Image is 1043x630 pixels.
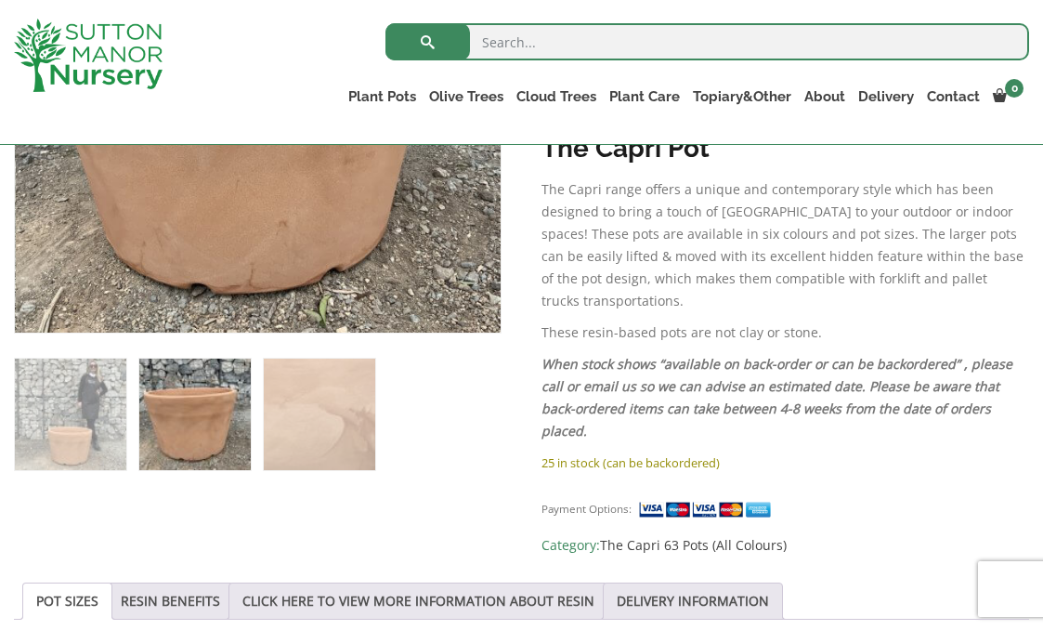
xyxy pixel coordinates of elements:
[36,584,98,619] a: POT SIZES
[852,84,920,110] a: Delivery
[541,355,1012,440] em: When stock shows “available on back-order or can be backordered” , please call or email us so we ...
[603,84,686,110] a: Plant Care
[342,84,423,110] a: Plant Pots
[121,584,220,619] a: RESIN BENEFITS
[638,500,777,519] img: payment supported
[1005,79,1023,98] span: 0
[600,536,787,554] a: The Capri 63 Pots (All Colours)
[541,452,1029,474] p: 25 in stock (can be backordered)
[920,84,986,110] a: Contact
[541,178,1029,312] p: The Capri range offers a unique and contemporary style which has been designed to bring a touch o...
[242,584,594,619] a: CLICK HERE TO VIEW MORE INFORMATION ABOUT RESIN
[798,84,852,110] a: About
[541,133,710,164] strong: The Capri Pot
[139,359,251,470] img: The Capri Pot 63 Colour Terracotta - Image 2
[541,322,1029,344] p: These resin-based pots are not clay or stone.
[385,23,1029,60] input: Search...
[264,359,375,470] img: The Capri Pot 63 Colour Terracotta - Image 3
[423,84,510,110] a: Olive Trees
[686,84,798,110] a: Topiary&Other
[541,534,1029,557] span: Category:
[617,584,769,619] a: DELIVERY INFORMATION
[986,84,1029,110] a: 0
[510,84,603,110] a: Cloud Trees
[541,502,632,516] small: Payment Options:
[14,19,163,92] img: logo
[15,359,126,470] img: The Capri Pot 63 Colour Terracotta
